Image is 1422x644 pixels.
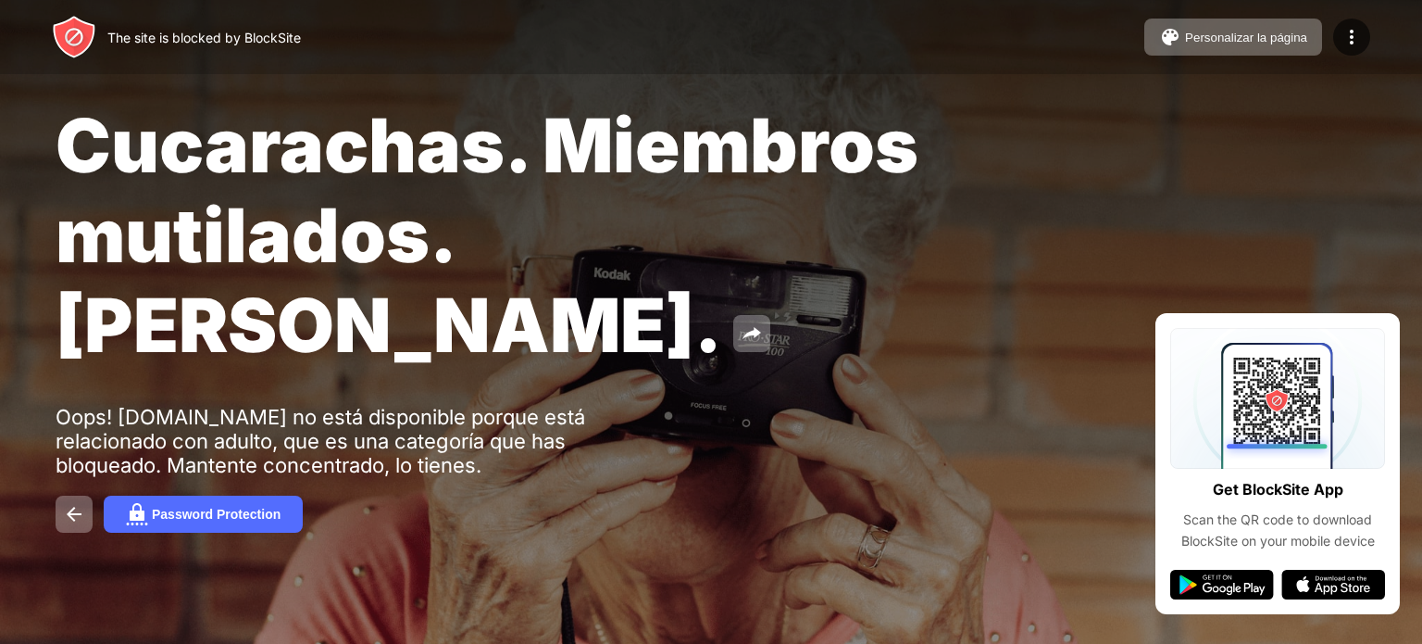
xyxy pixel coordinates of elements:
img: share.svg [741,322,763,345]
img: back.svg [63,503,85,525]
img: menu-icon.svg [1341,26,1363,48]
span: Cucarachas. Miembros mutilados. [PERSON_NAME]. [56,100,918,370]
img: header-logo.svg [52,15,96,59]
img: password.svg [126,503,148,525]
div: Oops! [DOMAIN_NAME] no está disponible porque está relacionado con adulto, que es una categoría q... [56,405,628,477]
button: Personalizar la página [1144,19,1322,56]
div: Personalizar la página [1185,31,1307,44]
button: Password Protection [104,496,303,533]
div: The site is blocked by BlockSite [107,30,301,45]
div: Password Protection [152,507,281,522]
img: pallet.svg [1159,26,1181,48]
